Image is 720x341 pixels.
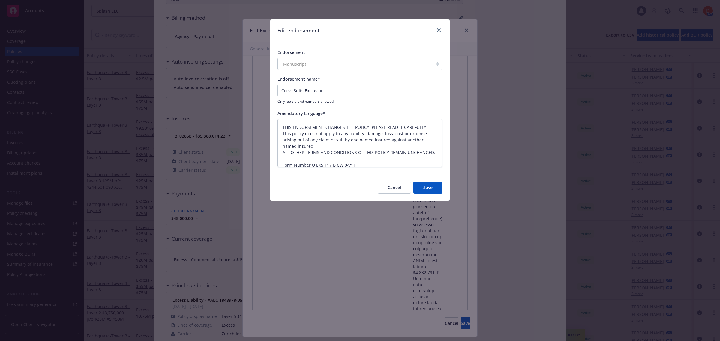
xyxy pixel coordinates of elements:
[277,99,442,104] span: Only letters and numbers allowed
[378,182,411,194] button: Cancel
[277,111,325,116] span: Amendatory language*
[413,182,442,194] button: Save
[277,49,305,55] span: Endorsement
[277,76,320,82] span: Endorsement name*
[435,27,442,34] a: close
[277,27,319,34] h1: Edit endorsement
[277,119,442,167] textarea: THIS ENDORSEMENT CHANGES THE POLICY. PLEASE READ IT CAREFULLY. This policy does not apply to any ...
